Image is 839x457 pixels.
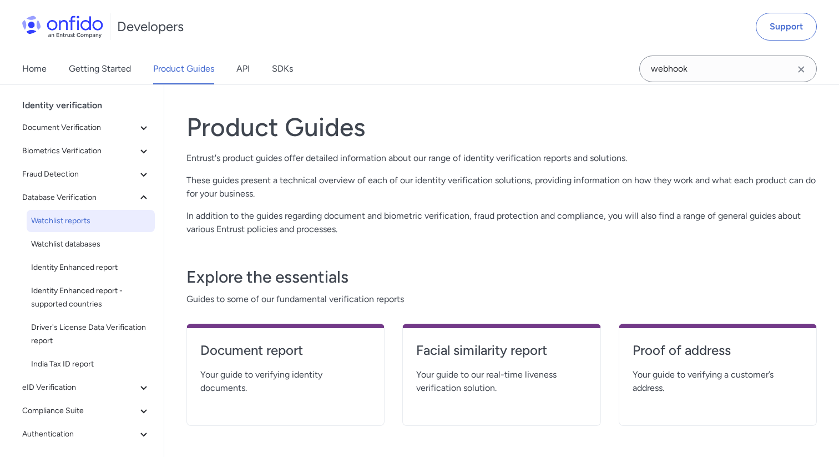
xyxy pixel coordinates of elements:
[31,321,150,348] span: Driver's License Data Verification report
[27,210,155,232] a: Watchlist reports
[756,13,817,41] a: Support
[117,18,184,36] h1: Developers
[22,16,103,38] img: Onfido Logo
[22,428,137,441] span: Authentication
[31,261,150,274] span: Identity Enhanced report
[272,53,293,84] a: SDKs
[236,53,250,84] a: API
[22,191,137,204] span: Database Verification
[18,140,155,162] button: Biometrics Verification
[27,257,155,279] a: Identity Enhanced report
[18,400,155,422] button: Compliance Suite
[200,342,371,359] h4: Document report
[18,117,155,139] button: Document Verification
[22,381,137,394] span: eID Verification
[639,56,817,82] input: Onfido search input field
[69,53,131,84] a: Getting Started
[22,53,47,84] a: Home
[416,368,587,395] span: Your guide to our real-time liveness verification solution.
[200,342,371,368] a: Document report
[633,342,803,368] a: Proof of address
[18,423,155,445] button: Authentication
[22,121,137,134] span: Document Verification
[18,163,155,185] button: Fraud Detection
[22,144,137,158] span: Biometrics Verification
[633,342,803,359] h4: Proof of address
[200,368,371,395] span: Your guide to verifying identity documents.
[186,293,817,306] span: Guides to some of our fundamental verification reports
[31,358,150,371] span: India Tax ID report
[22,404,137,418] span: Compliance Suite
[186,209,817,236] p: In addition to the guides regarding document and biometric verification, fraud protection and com...
[416,342,587,368] a: Facial similarity report
[27,353,155,375] a: India Tax ID report
[27,280,155,315] a: Identity Enhanced report - supported countries
[27,233,155,255] a: Watchlist databases
[416,342,587,359] h4: Facial similarity report
[18,376,155,399] button: eID Verification
[31,284,150,311] span: Identity Enhanced report - supported countries
[27,317,155,352] a: Driver's License Data Verification report
[22,94,159,117] div: Identity verification
[795,63,808,76] svg: Clear search field button
[186,174,817,200] p: These guides present a technical overview of each of our identity verification solutions, providi...
[633,368,803,395] span: Your guide to verifying a customer’s address.
[186,152,817,165] p: Entrust's product guides offer detailed information about our range of identity verification repo...
[31,238,150,251] span: Watchlist databases
[18,187,155,209] button: Database Verification
[186,266,817,288] h3: Explore the essentials
[153,53,214,84] a: Product Guides
[186,112,817,143] h1: Product Guides
[22,168,137,181] span: Fraud Detection
[31,214,150,228] span: Watchlist reports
